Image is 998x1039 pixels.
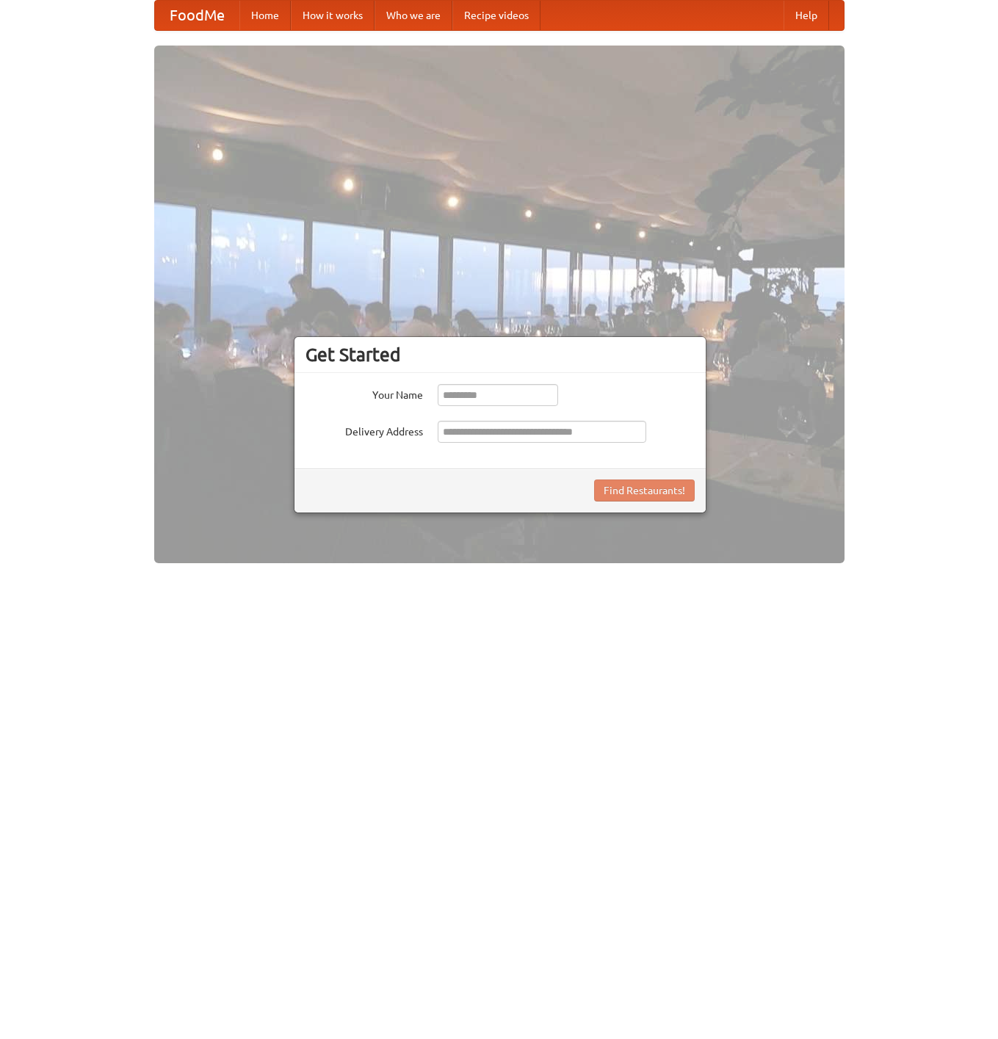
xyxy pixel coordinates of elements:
[239,1,291,30] a: Home
[452,1,540,30] a: Recipe videos
[305,384,423,402] label: Your Name
[291,1,375,30] a: How it works
[594,479,695,502] button: Find Restaurants!
[305,344,695,366] h3: Get Started
[375,1,452,30] a: Who we are
[784,1,829,30] a: Help
[155,1,239,30] a: FoodMe
[305,421,423,439] label: Delivery Address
